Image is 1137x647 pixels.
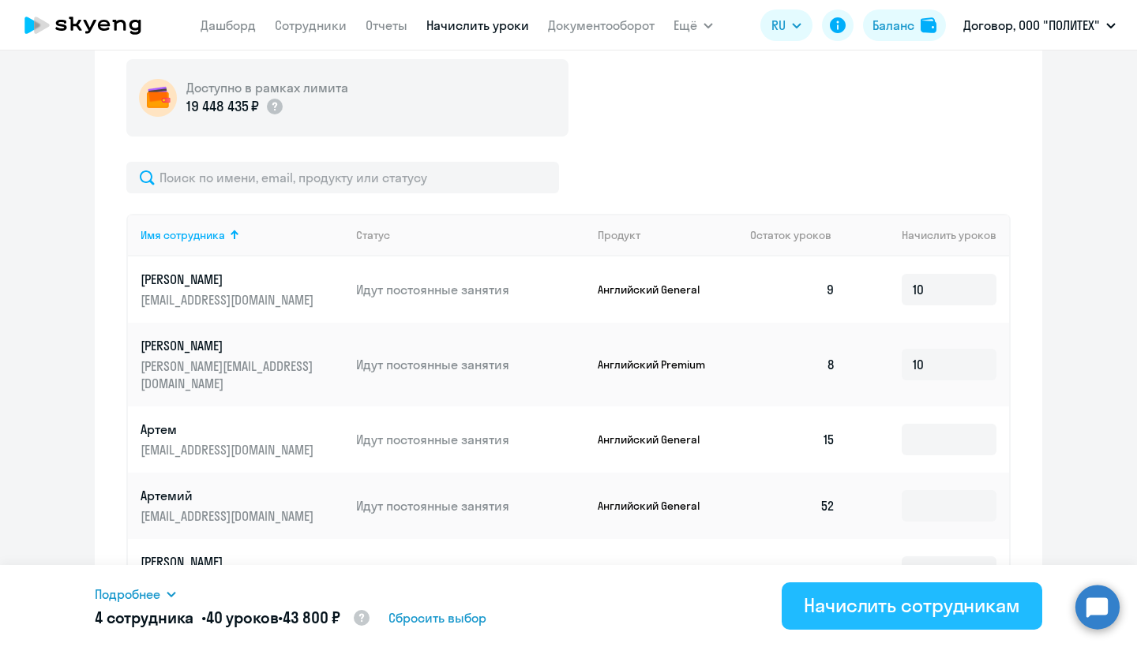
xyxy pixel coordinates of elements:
[141,441,317,458] p: [EMAIL_ADDRESS][DOMAIN_NAME]
[737,539,848,605] td: 8
[141,228,343,242] div: Имя сотрудника
[782,582,1042,630] button: Начислить сотрудникам
[141,421,343,458] a: Артем[EMAIL_ADDRESS][DOMAIN_NAME]
[598,282,716,297] p: Английский General
[356,356,585,373] p: Идут постоянные занятия
[737,473,848,539] td: 52
[141,487,343,525] a: Артемий[EMAIL_ADDRESS][DOMAIN_NAME]
[275,17,347,33] a: Сотрудники
[201,17,256,33] a: Дашборд
[356,281,585,298] p: Идут постоянные занятия
[863,9,946,41] button: Балансbalance
[598,499,716,513] p: Английский General
[141,271,317,288] p: [PERSON_NAME]
[872,16,914,35] div: Баланс
[141,291,317,309] p: [EMAIL_ADDRESS][DOMAIN_NAME]
[921,17,936,33] img: balance
[141,228,225,242] div: Имя сотрудника
[356,228,585,242] div: Статус
[737,323,848,406] td: 8
[141,507,317,525] p: [EMAIL_ADDRESS][DOMAIN_NAME]
[737,406,848,473] td: 15
[848,214,1009,256] th: Начислить уроков
[356,563,585,581] p: Идут постоянные занятия
[356,497,585,514] p: Идут постоянные занятия
[750,228,848,242] div: Остаток уроков
[206,608,279,627] span: 40 уроков
[426,17,529,33] a: Начислить уроки
[141,421,317,438] p: Артем
[95,607,371,630] h5: 4 сотрудника • •
[141,337,317,354] p: [PERSON_NAME]
[598,228,738,242] div: Продукт
[804,593,1020,618] div: Начислить сотрудникам
[760,9,812,41] button: RU
[283,608,340,627] span: 43 800 ₽
[963,16,1100,35] p: Договор, ООО "ПОЛИТЕХ"
[356,228,390,242] div: Статус
[771,16,786,35] span: RU
[955,6,1124,44] button: Договор, ООО "ПОЛИТЕХ"
[598,228,640,242] div: Продукт
[141,357,317,392] p: [PERSON_NAME][EMAIL_ADDRESS][DOMAIN_NAME]
[598,432,716,447] p: Английский General
[674,9,713,41] button: Ещё
[141,553,317,570] p: [PERSON_NAME]
[141,337,343,392] a: [PERSON_NAME][PERSON_NAME][EMAIL_ADDRESS][DOMAIN_NAME]
[356,431,585,448] p: Идут постоянные занятия
[141,553,343,591] a: [PERSON_NAME][EMAIL_ADDRESS][DOMAIN_NAME]
[95,585,160,604] span: Подробнее
[139,79,177,117] img: wallet-circle.png
[186,96,259,117] p: 19 448 435 ₽
[186,79,348,96] h5: Доступно в рамках лимита
[141,271,343,309] a: [PERSON_NAME][EMAIL_ADDRESS][DOMAIN_NAME]
[388,608,486,627] span: Сбросить выбор
[737,256,848,323] td: 9
[674,16,697,35] span: Ещё
[126,162,559,193] input: Поиск по имени, email, продукту или статусу
[750,228,831,242] span: Остаток уроков
[598,357,716,372] p: Английский Premium
[548,17,655,33] a: Документооборот
[141,487,317,504] p: Артемий
[366,17,407,33] a: Отчеты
